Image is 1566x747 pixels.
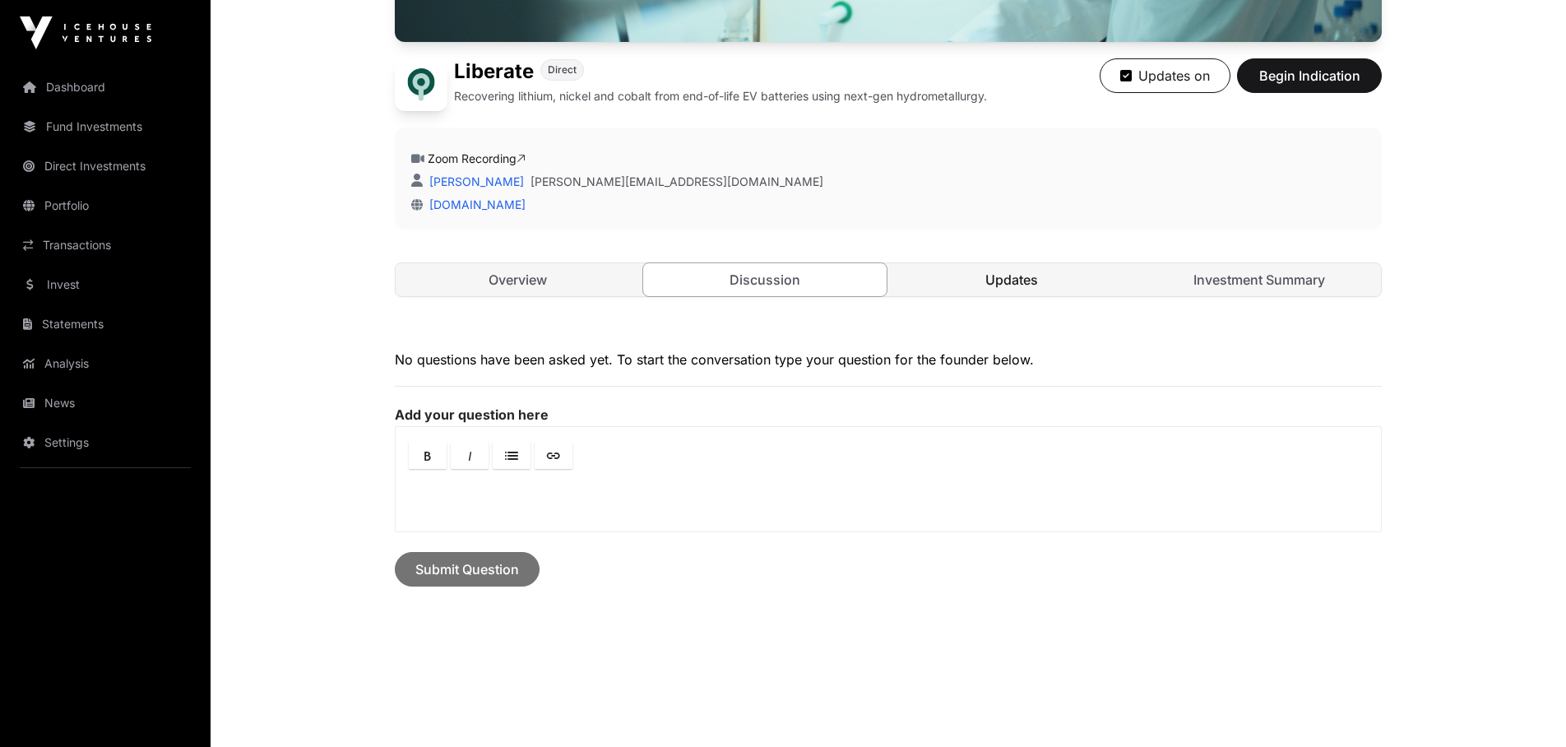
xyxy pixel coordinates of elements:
[493,442,530,469] a: Lists
[395,406,1382,423] label: Add your question here
[428,151,526,165] a: Zoom Recording
[13,69,197,105] a: Dashboard
[396,263,640,296] a: Overview
[13,148,197,184] a: Direct Investments
[13,425,197,461] a: Settings
[13,267,197,303] a: Invest
[395,58,447,111] img: Liberate
[451,442,489,469] a: Italic
[454,58,534,85] h1: Liberate
[423,197,526,211] a: [DOMAIN_NAME]
[1258,66,1361,86] span: Begin Indication
[13,227,197,263] a: Transactions
[1137,263,1382,296] a: Investment Summary
[1484,668,1566,747] iframe: Chat Widget
[13,346,197,382] a: Analysis
[396,263,1381,296] nav: Tabs
[426,174,524,188] a: [PERSON_NAME]
[548,63,577,77] span: Direct
[530,174,823,190] a: [PERSON_NAME][EMAIL_ADDRESS][DOMAIN_NAME]
[1100,58,1230,93] button: Updates on
[20,16,151,49] img: Icehouse Ventures Logo
[13,109,197,145] a: Fund Investments
[13,306,197,342] a: Statements
[535,442,572,469] a: Link
[890,263,1134,296] a: Updates
[1237,58,1382,93] button: Begin Indication
[454,88,987,104] p: Recovering lithium, nickel and cobalt from end-of-life EV batteries using next-gen hydrometallurgy.
[395,350,1382,369] p: No questions have been asked yet. To start the conversation type your question for the founder be...
[13,188,197,224] a: Portfolio
[13,385,197,421] a: News
[409,442,447,469] a: Bold
[1237,75,1382,91] a: Begin Indication
[642,262,888,297] a: Discussion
